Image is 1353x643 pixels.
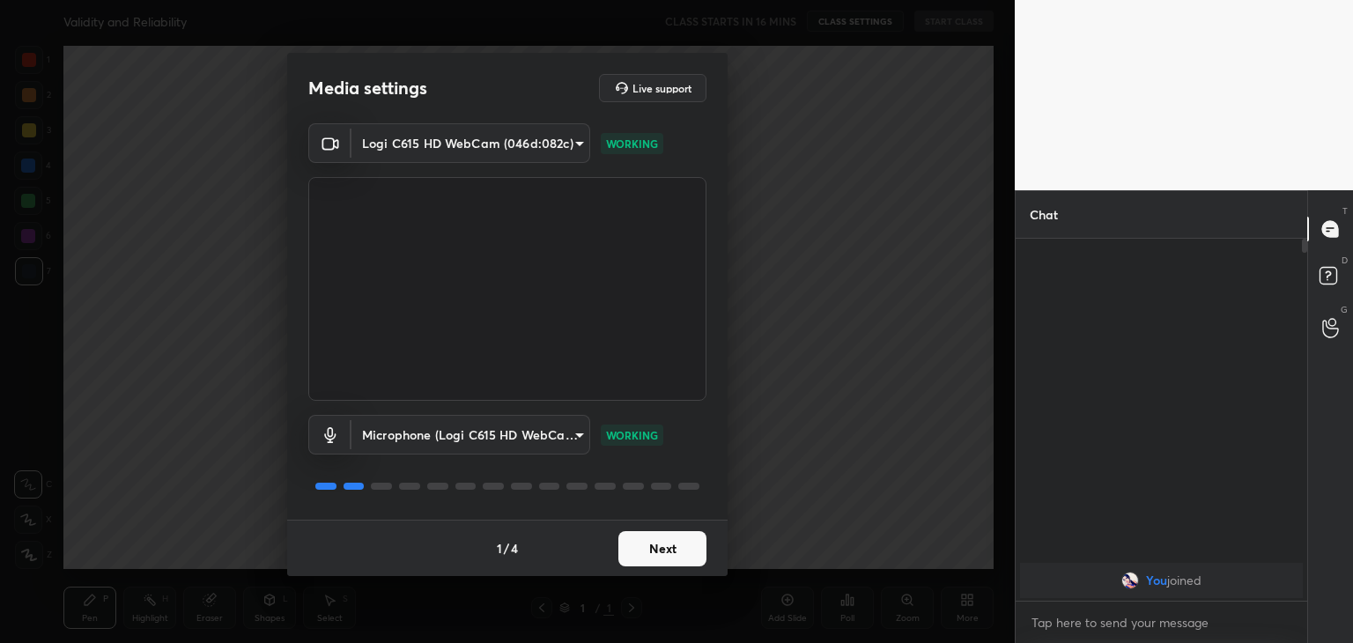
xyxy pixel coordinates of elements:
[1342,254,1348,267] p: D
[351,415,590,455] div: Logi C615 HD WebCam (046d:082c)
[632,83,691,93] h5: Live support
[1016,191,1072,238] p: Chat
[504,539,509,558] h4: /
[606,427,658,443] p: WORKING
[1146,573,1167,588] span: You
[1341,303,1348,316] p: G
[1167,573,1201,588] span: joined
[511,539,518,558] h4: 4
[1016,559,1307,602] div: grid
[606,136,658,152] p: WORKING
[308,77,427,100] h2: Media settings
[1342,204,1348,218] p: T
[497,539,502,558] h4: 1
[1121,572,1139,589] img: 3ec007b14afa42208d974be217fe0491.jpg
[351,123,590,163] div: Logi C615 HD WebCam (046d:082c)
[618,531,706,566] button: Next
